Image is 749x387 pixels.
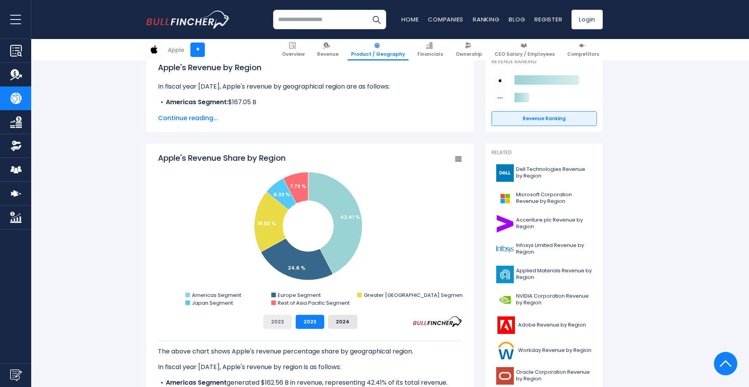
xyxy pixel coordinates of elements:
a: Applied Materials Revenue by Region [492,264,597,285]
img: ORCL logo [496,367,514,385]
a: Revenue [314,39,342,60]
a: Login [572,10,603,29]
span: Overview [282,51,305,57]
span: Revenue [317,51,339,57]
a: Home [401,15,419,23]
span: NVIDIA Corporation Revenue by Region [516,293,592,306]
span: Dell Technologies Revenue by Region [516,166,592,179]
button: 2023 [296,315,324,329]
img: MSFT logo [496,190,514,207]
text: Greater [GEOGRAPHIC_DATA] Segment [364,291,464,299]
p: The above chart shows Apple's revenue percentage share by geographical region. [158,347,462,356]
img: ACN logo [496,215,514,233]
text: Japan Segment [192,299,233,307]
a: Oracle Corporation Revenue by Region [492,365,597,387]
span: Accenture plc Revenue by Region [516,217,592,230]
span: Oracle Corporation Revenue by Region [516,369,592,382]
text: Europe Segment [278,291,321,299]
b: Americas Segment: [166,98,228,107]
a: NVIDIA Corporation Revenue by Region [492,289,597,311]
span: Financials [417,51,443,57]
a: Overview [279,39,308,60]
b: Europe Segment: [166,107,220,116]
a: + [190,43,205,57]
span: Product / Geography [351,51,405,57]
text: Rest of Asia Pacific Segment [278,299,350,307]
a: Financials [414,39,447,60]
span: Microsoft Corporation Revenue by Region [516,192,592,205]
b: Americas Segment [166,378,227,387]
span: Applied Materials Revenue by Region [516,268,592,281]
text: 42.41 % [340,213,360,221]
button: 2024 [328,315,357,329]
img: Ownership [10,140,22,152]
a: Ranking [473,15,499,23]
span: CEO Salary / Employees [495,51,555,57]
img: Apple competitors logo [495,76,505,85]
text: 7.73 % [290,183,306,190]
span: Workday Revenue by Region [518,347,591,354]
img: Sony Group Corporation competitors logo [495,93,505,103]
a: Ownership [452,39,486,60]
p: In fiscal year [DATE], Apple's revenue by geographical region are as follows: [158,82,462,91]
div: Apple [168,45,185,54]
span: Continue reading... [158,114,462,123]
span: Infosys Limited Revenue by Region [516,242,592,256]
a: Competitors [564,39,603,60]
text: 6.33 % [273,191,290,198]
a: Register [534,15,562,23]
span: Competitors [567,51,599,57]
a: Workday Revenue by Region [492,340,597,361]
button: 2022 [263,315,292,329]
a: Product / Geography [348,39,408,60]
a: Infosys Limited Revenue by Region [492,238,597,260]
span: Ownership [456,51,482,57]
li: $167.05 B [158,98,462,107]
img: DELL logo [496,164,514,182]
img: NVDA logo [496,291,514,309]
img: ADBE logo [496,316,516,334]
p: Related [492,149,597,156]
a: Microsoft Corporation Revenue by Region [492,188,597,209]
tspan: Apple's Revenue Share by Region [158,153,286,163]
a: CEO Salary / Employees [491,39,558,60]
a: Adobe Revenue by Region [492,314,597,336]
span: Adobe Revenue by Region [518,322,586,328]
text: 18.93 % [257,220,276,227]
text: 24.6 % [288,264,305,272]
a: Go to homepage [146,11,230,28]
a: Companies [428,15,463,23]
text: Americas Segment [192,291,241,299]
p: Revenue Ranking [492,59,597,65]
img: WDAY logo [496,342,516,359]
button: Search [367,10,386,29]
li: $101.33 B [158,107,462,116]
img: INFY logo [496,240,514,258]
img: AAPL logo [147,42,162,57]
p: In fiscal year [DATE], Apple's revenue by region is as follows: [158,362,462,372]
svg: Apple's Revenue Share by Region [158,153,462,309]
a: Blog [509,15,525,23]
img: AMAT logo [496,266,514,283]
a: Accenture plc Revenue by Region [492,213,597,234]
img: bullfincher logo [146,11,230,28]
a: Dell Technologies Revenue by Region [492,162,597,184]
a: Revenue Ranking [492,111,597,126]
h1: Apple's Revenue by Region [158,62,462,73]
